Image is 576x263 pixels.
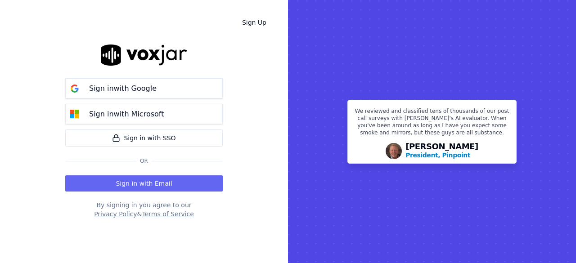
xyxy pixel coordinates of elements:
img: Avatar [386,143,402,159]
img: google Sign in button [66,80,84,98]
div: By signing in you agree to our & [65,201,223,218]
button: Terms of Service [142,210,193,218]
button: Sign in with Email [65,175,223,192]
button: Sign inwith Microsoft [65,104,223,124]
span: Or [136,157,152,165]
p: Sign in with Microsoft [89,109,164,120]
img: logo [101,45,187,66]
p: President, Pinpoint [405,151,470,160]
button: Privacy Policy [94,210,137,218]
p: Sign in with Google [89,83,157,94]
div: [PERSON_NAME] [405,143,478,160]
img: microsoft Sign in button [66,105,84,123]
a: Sign in with SSO [65,129,223,147]
p: We reviewed and classified tens of thousands of our post call surveys with [PERSON_NAME]'s AI eva... [353,107,511,140]
a: Sign Up [235,14,274,31]
button: Sign inwith Google [65,78,223,98]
